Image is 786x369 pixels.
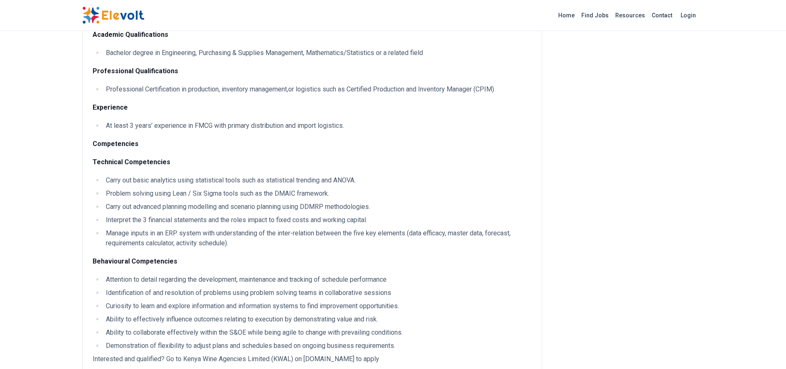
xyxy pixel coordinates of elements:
[578,9,612,22] a: Find Jobs
[103,288,532,298] li: Identification of and resolution of problems using problem solving teams in collaborative sessions
[103,215,532,225] li: Interpret the 3 financial statements and the roles impact to fixed costs and working capital.
[103,189,532,199] li: Problem solving using Lean / Six Sigma tools such as the DMAIC framework.
[745,329,786,369] iframe: Chat Widget
[93,31,168,38] strong: Academic Qualifications
[82,7,144,24] img: Elevolt
[103,275,532,285] li: Attention to detail regarding the development, maintenance and tracking of schedule performance
[676,7,701,24] a: Login
[103,228,532,248] li: Manage inputs in an ERP system with understanding of the inter-relation between the five key elem...
[93,140,139,148] strong: Competencies
[93,257,177,265] strong: Behavioural Competencies
[93,67,178,75] strong: Professional Qualifications
[103,341,532,351] li: Demonstration of flexibility to adjust plans and schedules based on ongoing business requirements.
[93,158,170,166] strong: Technical Competencies
[103,84,532,94] li: Professional Certification in production, inventory management,or logistics such as Certified Pro...
[612,9,648,22] a: Resources
[103,121,532,131] li: At least 3 years’ experience in FMCG with primary distribution and import logistics.
[93,354,532,364] p: Interested and qualified? Go to Kenya Wine Agencies Limited (KWAL) on [DOMAIN_NAME] to apply
[103,328,532,338] li: Ability to collaborate effectively within the S&OE while being agile to change with prevailing co...
[103,175,532,185] li: Carry out basic analytics using statistical tools such as statistical trending and ANOVA.
[555,9,578,22] a: Home
[93,103,128,111] strong: Experience
[103,301,532,311] li: Curiosity to learn and explore information and information systems to find improvement opportunit...
[103,48,532,58] li: Bachelor degree in Engineering, Purchasing & Supplies Management, Mathematics/Statistics or a rel...
[103,314,532,324] li: Ability to effectively influence outcomes relating to execution by demonstrating value and risk.
[103,202,532,212] li: Carry out advanced planning modelling and scenario planning using DDMRP methodologies.
[648,9,676,22] a: Contact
